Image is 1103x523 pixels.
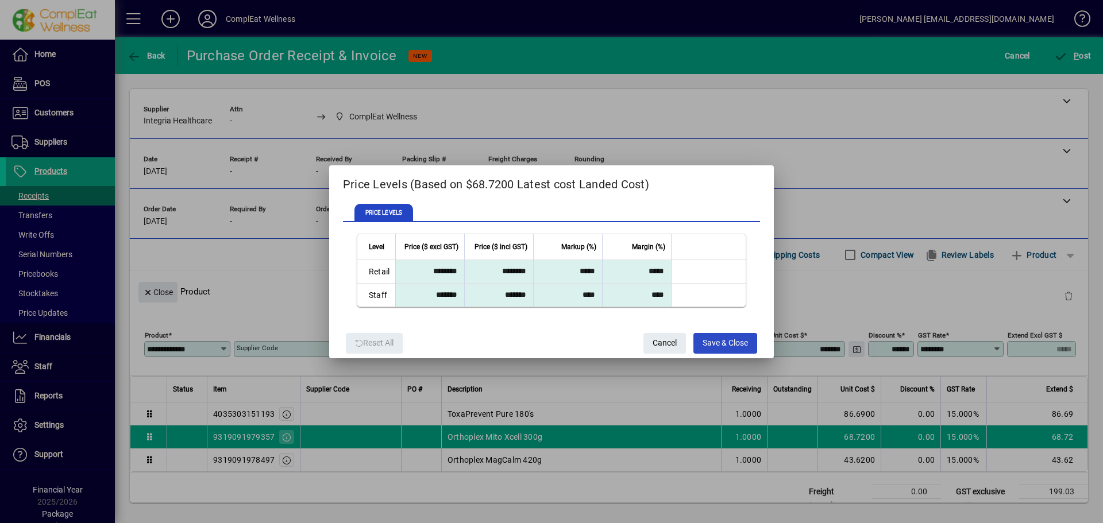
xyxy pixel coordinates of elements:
span: PRICE LEVELS [354,204,413,222]
span: Margin (%) [632,241,665,253]
button: Cancel [643,333,686,354]
button: Save & Close [693,333,757,354]
span: Price ($ incl GST) [475,241,527,253]
span: Price ($ excl GST) [404,241,458,253]
span: Level [369,241,384,253]
span: Save & Close [703,334,748,352]
td: Retail [357,260,396,284]
td: Staff [357,284,396,307]
span: Markup (%) [561,241,596,253]
span: Cancel [653,334,677,352]
h2: Price Levels (Based on $68.7200 Latest cost Landed Cost) [329,165,774,199]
